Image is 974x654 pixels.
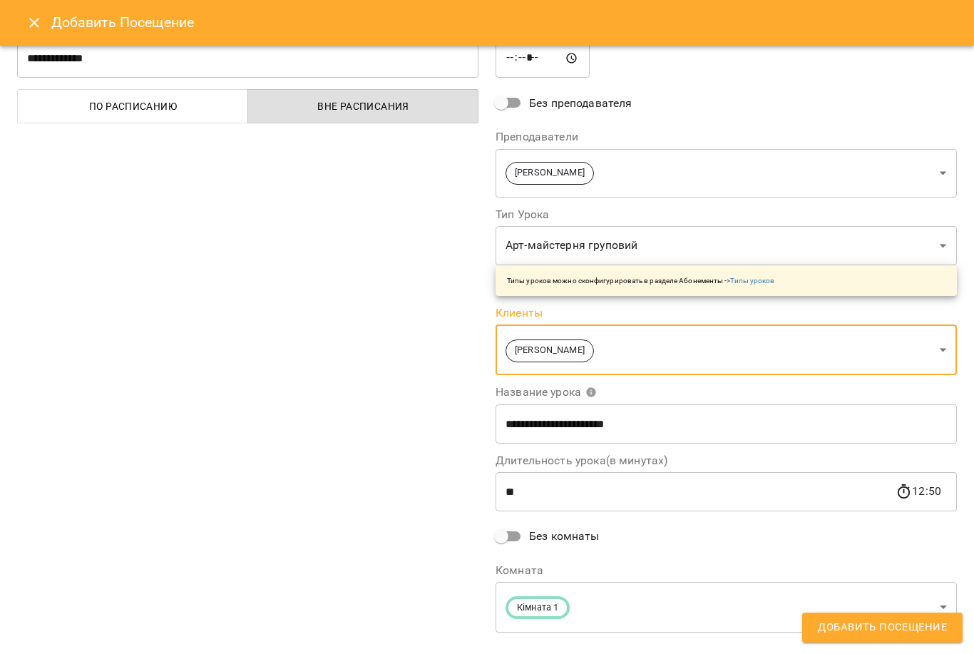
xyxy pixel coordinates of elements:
[496,226,957,266] div: Арт-майстерня груповий
[51,11,957,34] h6: Добавить Посещение
[247,89,478,123] button: Вне расписания
[17,6,51,40] button: Close
[802,613,963,643] button: Добавить Посещение
[508,601,567,615] span: Кімната 1
[496,307,957,319] label: Клиенты
[17,89,248,123] button: По расписанию
[496,455,957,466] label: Длительность урока(в минутах)
[496,565,957,576] label: Комната
[496,582,957,633] div: Кімната 1
[818,618,947,637] span: Добавить Посещение
[585,387,597,398] svg: Укажите название урока или выберите клиентов
[496,387,597,398] span: Название урока
[496,325,957,375] div: [PERSON_NAME]
[496,131,957,143] label: Преподаватели
[507,275,775,286] p: Типы уроков можно сконфигурировать в разделе Абонементы ->
[26,98,240,115] span: По расписанию
[496,209,957,220] label: Тип Урока
[529,528,600,545] span: Без комнаты
[529,95,632,112] span: Без преподавателя
[730,277,774,285] a: Типы уроков
[496,148,957,198] div: [PERSON_NAME]
[257,98,470,115] span: Вне расписания
[506,344,593,357] span: [PERSON_NAME]
[506,166,593,180] span: [PERSON_NAME]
